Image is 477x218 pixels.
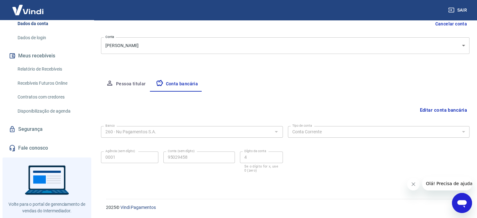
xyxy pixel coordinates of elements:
[15,91,86,104] a: Contratos com credores
[15,77,86,90] a: Recebíveis Futuros Online
[407,178,420,190] iframe: Fechar mensagem
[15,63,86,76] a: Relatório de Recebíveis
[105,35,114,39] label: Conta
[8,0,48,19] img: Vindi
[15,17,86,30] a: Dados da conta
[452,193,472,213] iframe: Botão para abrir a janela de mensagens
[447,4,469,16] button: Sair
[244,149,266,153] label: Dígito da conta
[168,149,195,153] label: Conta (sem dígito)
[101,77,151,92] button: Pessoa titular
[151,77,203,92] button: Conta bancária
[105,123,115,128] label: Banco
[106,204,462,211] p: 2025 ©
[432,18,469,30] button: Cancelar conta
[8,141,86,155] a: Fale conosco
[417,104,469,116] button: Editar conta bancária
[8,122,86,136] a: Segurança
[15,105,86,118] a: Disponibilização de agenda
[244,164,278,173] p: Se o dígito for x, use 0 (zero)
[422,177,472,190] iframe: Mensagem da empresa
[15,31,86,44] a: Dados de login
[105,149,135,153] label: Agência (sem dígito)
[4,4,53,9] span: Olá! Precisa de ajuda?
[120,205,156,210] a: Vindi Pagamentos
[101,37,469,54] div: [PERSON_NAME]
[292,123,312,128] label: Tipo de conta
[8,49,86,63] button: Meus recebíveis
